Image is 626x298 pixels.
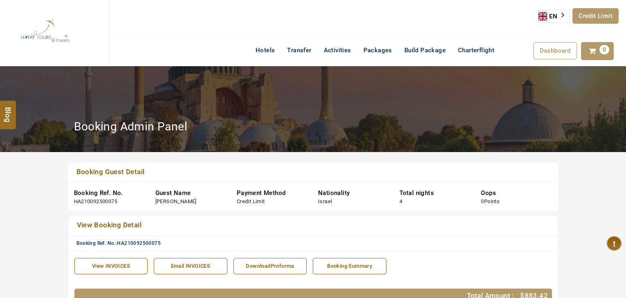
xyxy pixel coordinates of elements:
span: Flight [511,45,527,53]
span: Blog [3,107,13,114]
a: Charterflight [452,42,500,58]
span: Charterflight [458,47,494,54]
a: Build Package [398,42,452,58]
div: Payment Method [237,189,306,197]
a: Packages [357,42,398,58]
div: Nationality [318,189,387,197]
span: View Booking Detail [77,221,142,229]
div: Language [538,10,570,23]
span: 0 [481,198,484,204]
aside: Language selected: English [538,10,570,23]
a: 0 [581,42,614,60]
span: Dashboard [540,47,571,54]
a: Hotels [249,42,281,58]
a: EN [538,10,570,22]
img: The Royal Line Holidays [6,4,84,59]
a: Booking Guest Detail [74,167,505,178]
div: [PERSON_NAME] [155,198,197,206]
a: Flight [500,42,533,50]
div: Credit Limit [237,198,265,206]
div: Booking Ref. No. [74,189,143,197]
a: View INVOICES [74,258,148,275]
a: Email INVOICES [154,258,227,275]
h2: Booking Admin Panel [74,119,188,134]
div: Israel [318,198,332,206]
a: Transfer [281,42,317,58]
a: Credit Limit [572,8,619,24]
div: HA210092500075 [74,198,118,206]
div: Booking Ref. No.: [76,240,556,247]
div: Oops [481,189,550,197]
div: Guest Name [155,189,224,197]
span: Points [484,198,500,204]
div: Total nights [399,189,469,197]
a: Activities [318,42,357,58]
a: Booking Summary [313,258,386,275]
span: 0 [599,45,609,54]
div: View INVOICES [79,262,144,270]
span: HA210092500075 [117,240,161,246]
div: 4 [399,198,402,206]
a: DownloadProforma [233,258,307,275]
div: Booking Summary [317,262,382,270]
